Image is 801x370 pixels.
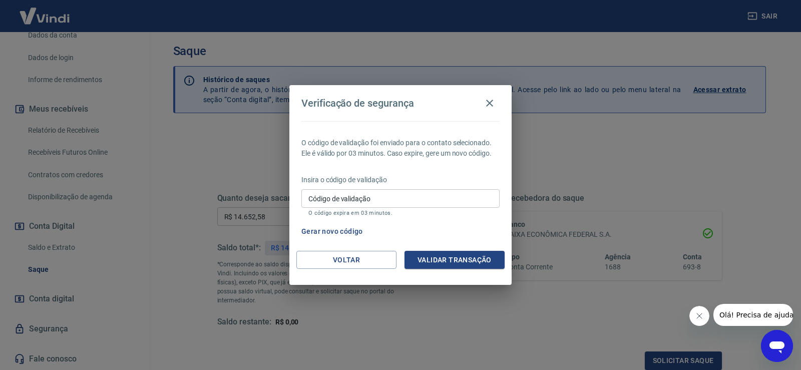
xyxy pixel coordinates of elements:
[301,97,414,109] h4: Verificação de segurança
[308,210,493,216] p: O código expira em 03 minutos.
[713,304,793,326] iframe: Mensagem da empresa
[405,251,505,269] button: Validar transação
[689,306,709,326] iframe: Fechar mensagem
[761,330,793,362] iframe: Botão para abrir a janela de mensagens
[297,222,367,241] button: Gerar novo código
[301,175,500,185] p: Insira o código de validação
[296,251,396,269] button: Voltar
[301,138,500,159] p: O código de validação foi enviado para o contato selecionado. Ele é válido por 03 minutos. Caso e...
[6,7,84,15] span: Olá! Precisa de ajuda?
